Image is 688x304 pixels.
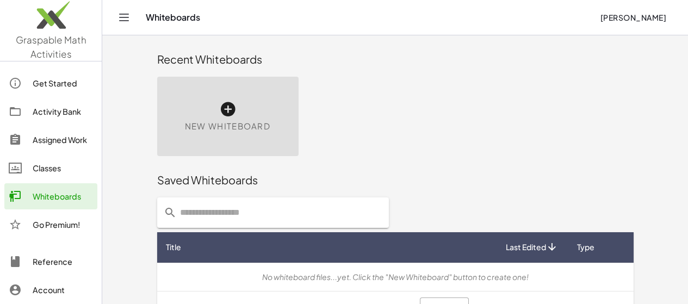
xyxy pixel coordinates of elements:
span: Title [166,241,181,253]
div: Saved Whiteboards [157,172,634,188]
button: Toggle navigation [115,9,133,26]
a: Account [4,277,97,303]
span: New Whiteboard [185,120,270,133]
div: No whiteboard files...yet. Click the "New Whiteboard" button to create one! [166,271,625,283]
a: Get Started [4,70,97,96]
div: Whiteboards [33,190,93,203]
div: Account [33,283,93,296]
div: Reference [33,255,93,268]
div: Recent Whiteboards [157,52,634,67]
i: prepended action [164,206,177,219]
div: Classes [33,162,93,175]
a: Assigned Work [4,127,97,153]
div: Get Started [33,77,93,90]
a: Activity Bank [4,98,97,125]
a: Reference [4,249,97,275]
span: Type [577,241,594,253]
a: Classes [4,155,97,181]
button: [PERSON_NAME] [591,8,675,27]
span: Last Edited [506,241,546,253]
a: Whiteboards [4,183,97,209]
div: Activity Bank [33,105,93,118]
span: Graspable Math Activities [16,34,86,60]
span: [PERSON_NAME] [600,13,666,22]
div: Assigned Work [33,133,93,146]
div: Go Premium! [33,218,93,231]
